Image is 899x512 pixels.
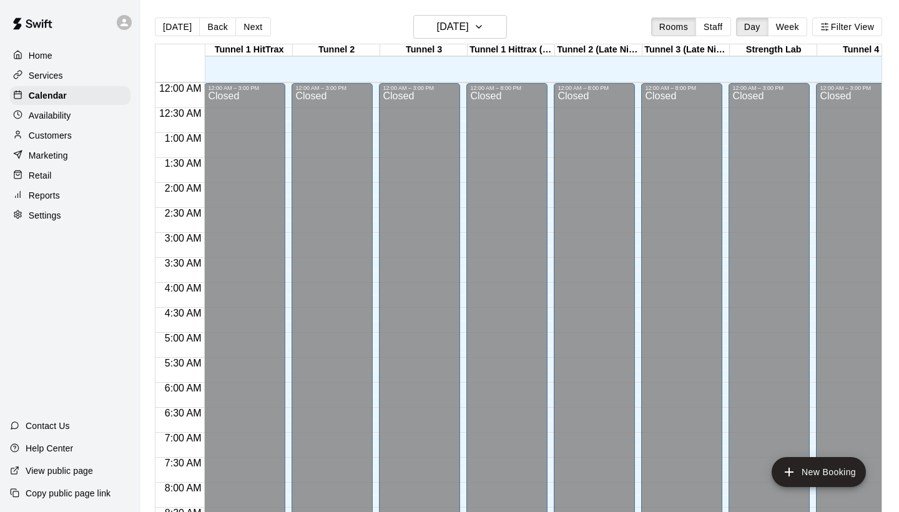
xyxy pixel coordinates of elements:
p: Calendar [29,89,67,102]
p: Copy public page link [26,487,111,500]
span: 5:00 AM [162,333,205,343]
button: Back [199,17,236,36]
span: 6:00 AM [162,383,205,393]
div: Tunnel 2 [293,44,380,56]
div: 12:00 AM – 3:00 PM [383,85,456,91]
a: Availability [10,106,130,125]
span: 1:00 AM [162,133,205,144]
span: 6:30 AM [162,408,205,418]
div: 12:00 AM – 3:00 PM [208,85,282,91]
button: Rooms [651,17,696,36]
p: Services [29,69,63,82]
p: View public page [26,465,93,477]
span: 8:00 AM [162,483,205,493]
span: 3:30 AM [162,258,205,268]
a: Reports [10,186,130,205]
div: Tunnel 3 (Late Night) [642,44,730,56]
div: Strength Lab [730,44,817,56]
span: 5:30 AM [162,358,205,368]
span: 12:00 AM [156,83,205,94]
button: [DATE] [155,17,200,36]
span: 12:30 AM [156,108,205,119]
a: Retail [10,166,130,185]
div: Tunnel 2 (Late Night) [555,44,642,56]
p: Customers [29,129,72,142]
button: add [772,457,866,487]
a: Customers [10,126,130,145]
span: 3:00 AM [162,233,205,244]
span: 7:30 AM [162,458,205,468]
span: 1:30 AM [162,158,205,169]
div: Tunnel 1 Hittrax (Late Night) [468,44,555,56]
a: Calendar [10,86,130,105]
span: 7:00 AM [162,433,205,443]
p: Reports [29,189,60,202]
div: 12:00 AM – 3:00 PM [820,85,893,91]
p: Home [29,49,52,62]
p: Help Center [26,442,73,455]
button: [DATE] [413,15,507,39]
h6: [DATE] [437,18,469,36]
a: Home [10,46,130,65]
p: Contact Us [26,420,70,432]
button: Day [736,17,769,36]
a: Marketing [10,146,130,165]
a: Settings [10,206,130,225]
div: Tunnel 3 [380,44,468,56]
div: 12:00 AM – 8:00 PM [645,85,719,91]
span: 4:00 AM [162,283,205,293]
div: 12:00 AM – 3:00 PM [732,85,806,91]
a: Services [10,66,130,85]
div: Tunnel 1 HitTrax [205,44,293,56]
div: 12:00 AM – 8:00 PM [558,85,631,91]
p: Availability [29,109,71,122]
p: Settings [29,209,61,222]
button: Filter View [812,17,882,36]
button: Next [235,17,270,36]
button: Week [768,17,807,36]
span: 2:00 AM [162,183,205,194]
p: Marketing [29,149,68,162]
span: 4:30 AM [162,308,205,318]
div: 12:00 AM – 8:00 PM [470,85,544,91]
span: 2:30 AM [162,208,205,219]
p: Retail [29,169,52,182]
button: Staff [695,17,731,36]
div: 12:00 AM – 3:00 PM [295,85,369,91]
